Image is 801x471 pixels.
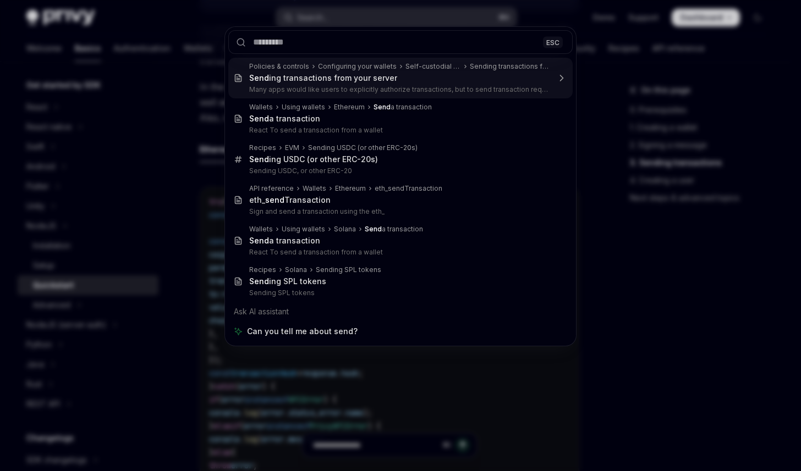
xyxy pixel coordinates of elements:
[543,36,563,48] div: ESC
[249,207,550,216] p: Sign and send a transaction using the eth_
[334,103,365,112] div: Ethereum
[249,103,273,112] div: Wallets
[308,143,418,152] div: Sending USDC (or other ERC-20s)
[249,195,331,205] div: eth_ Transaction
[334,225,356,234] div: Solana
[318,62,397,71] div: Configuring your wallets
[249,73,397,83] div: ing transactions from your server
[303,184,326,193] div: Wallets
[265,195,284,204] b: send
[249,143,276,152] div: Recipes
[335,184,366,193] div: Ethereum
[285,143,299,152] div: EVM
[249,236,269,245] b: Send
[249,236,320,246] div: a transaction
[405,62,461,71] div: Self-custodial user wallets
[249,154,378,164] div: ing USDC (or other ERC-20s)
[249,265,276,274] div: Recipes
[282,103,325,112] div: Using wallets
[249,184,294,193] div: API reference
[249,73,269,82] b: Send
[228,302,573,322] div: Ask AI assistant
[249,225,273,234] div: Wallets
[249,114,320,124] div: a transaction
[249,126,550,135] p: React To send a transaction from a wallet
[249,289,550,297] p: Sending SPL tokens
[316,265,381,274] div: Sending SPL tokens
[285,265,307,274] div: Solana
[282,225,325,234] div: Using wallets
[470,62,550,71] div: Sending transactions from your server
[249,85,550,94] p: Many apps would like users to explicitly authorize transactions, but to send transaction requests f
[365,225,423,234] div: a transaction
[249,248,550,257] p: React To send a transaction from a wallet
[374,103,391,111] b: Send
[249,276,326,286] div: ing SPL tokens
[374,103,432,112] div: a transaction
[249,167,550,175] p: Sending USDC, or other ERC-20
[365,225,382,233] b: Send
[249,114,269,123] b: Send
[247,326,358,337] span: Can you tell me about send?
[249,62,309,71] div: Policies & controls
[249,276,269,286] b: Send
[375,184,442,193] div: eth_sendTransaction
[249,154,269,164] b: Send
